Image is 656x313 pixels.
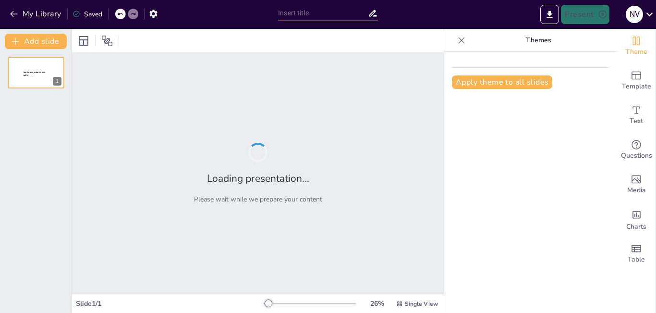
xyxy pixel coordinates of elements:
button: Apply theme to all slides [452,75,552,89]
div: Layout [76,33,91,49]
span: Sendsteps presentation editor [24,71,45,76]
span: Template [622,81,651,92]
span: Theme [625,47,647,57]
div: Change the overall theme [617,29,656,63]
span: Single View [405,300,438,308]
div: 26 % [365,299,389,308]
div: Get real-time input from your audience [617,133,656,167]
span: Questions [621,150,652,161]
div: Slide 1 / 1 [76,299,264,308]
span: Table [628,254,645,265]
button: Export to PowerPoint [540,5,559,24]
span: Text [630,116,643,126]
p: Themes [469,29,607,52]
div: Add a table [617,237,656,271]
button: My Library [7,6,65,22]
button: Present [561,5,609,24]
button: Add slide [5,34,67,49]
div: Add ready made slides [617,63,656,98]
div: Add text boxes [617,98,656,133]
div: Saved [73,10,102,19]
input: Insert title [278,6,368,20]
span: Position [101,35,113,47]
div: 1 [53,77,61,86]
div: Add images, graphics, shapes or video [617,167,656,202]
div: 1 [8,57,64,88]
span: Charts [626,222,646,232]
span: Media [627,185,646,196]
h2: Loading presentation... [207,172,309,185]
button: n v [626,5,643,24]
div: Add charts and graphs [617,202,656,237]
p: Please wait while we prepare your content [194,195,322,204]
div: n v [626,6,643,23]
